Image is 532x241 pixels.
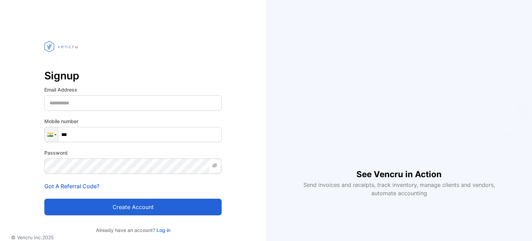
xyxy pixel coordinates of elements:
[299,44,499,157] iframe: YouTube video player
[44,86,222,93] label: Email Address
[45,127,58,142] div: India: + 91
[44,118,222,125] label: Mobile number
[356,157,442,181] h1: See Vencru in Action
[44,199,222,215] button: Create account
[299,181,499,197] p: Send invoices and receipts, track inventory, manage clients and vendors, automate accounting
[44,149,222,156] label: Password
[155,227,170,233] a: Log in
[44,226,222,234] p: Already have an account?
[44,67,222,84] p: Signup
[44,182,222,190] p: Got A Referral Code?
[44,28,79,65] img: vencru logo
